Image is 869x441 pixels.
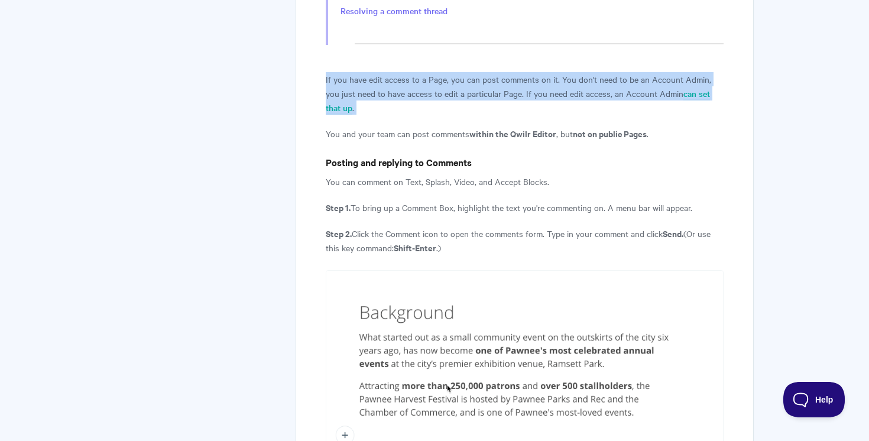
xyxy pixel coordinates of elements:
[326,127,724,141] p: You and your team can post comments , but .
[663,227,683,239] strong: Send.
[326,174,724,189] p: You can comment on Text, Splash, Video, and Accept Blocks.
[394,241,436,254] strong: Shift-Enter
[783,382,845,417] iframe: Toggle Customer Support
[326,227,352,239] strong: Step 2.
[326,226,724,255] p: Click the Comment icon to open the comments form. Type in your comment and click (Or use this key...
[326,155,724,170] h4: Posting and replying to Comments
[326,72,724,115] p: If you have edit access to a Page, you can post comments on it. You don't need to be an Account A...
[326,200,724,215] p: To bring up a Comment Box, highlight the text you're commenting on. A menu bar will appear.
[573,127,647,140] strong: not on public Pages
[341,5,448,18] a: Resolving a comment thread
[326,201,351,213] strong: Step 1.
[469,127,556,140] strong: within the Qwilr Editor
